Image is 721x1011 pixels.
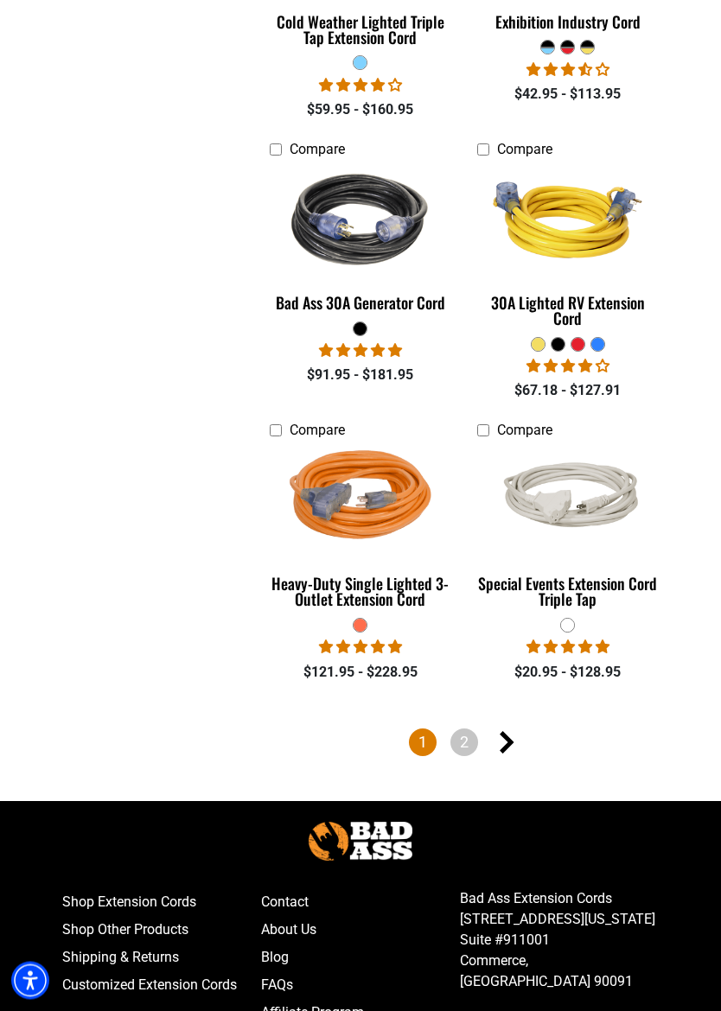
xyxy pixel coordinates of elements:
[261,944,460,972] a: Blog
[290,142,345,158] span: Compare
[319,343,402,359] span: 5.00 stars
[261,889,460,917] a: Contact
[526,639,609,656] span: 5.00 stars
[290,423,345,439] span: Compare
[269,139,452,303] img: black
[261,917,460,944] a: About Us
[319,639,402,656] span: 5.00 stars
[270,296,451,311] div: Bad Ass 30A Generator Cord
[270,366,451,386] div: $91.95 - $181.95
[477,663,659,684] div: $20.95 - $128.95
[477,381,659,402] div: $67.18 - $127.91
[62,972,261,1000] a: Customized Extension Cords
[11,962,49,1000] div: Accessibility Menu
[270,729,659,760] nav: Pagination
[477,15,659,30] div: Exhibition Industry Cord
[270,167,451,321] a: black Bad Ass 30A Generator Cord
[269,420,452,584] img: orange
[261,972,460,1000] a: FAQs
[270,448,451,618] a: orange Heavy-Duty Single Lighted 3-Outlet Extension Cord
[409,729,437,757] span: Page 1
[497,142,552,158] span: Compare
[476,139,660,303] img: yellow
[270,15,451,46] div: Cold Weather Lighted Triple Tap Extension Cord
[270,100,451,121] div: $59.95 - $160.95
[526,62,609,79] span: 3.67 stars
[492,729,520,757] a: Next page
[460,889,659,993] p: Bad Ass Extension Cords [STREET_ADDRESS][US_STATE] Suite #911001 Commerce, [GEOGRAPHIC_DATA] 90091
[319,78,402,94] span: 4.18 stars
[309,823,412,862] img: Bad Ass Extension Cords
[497,423,552,439] span: Compare
[477,85,659,105] div: $42.95 - $113.95
[477,296,659,327] div: 30A Lighted RV Extension Cord
[62,917,261,944] a: Shop Other Products
[270,663,451,684] div: $121.95 - $228.95
[450,729,478,757] a: Page 2
[62,944,261,972] a: Shipping & Returns
[476,448,660,557] img: white
[477,576,659,607] div: Special Events Extension Cord Triple Tap
[62,889,261,917] a: Shop Extension Cords
[477,448,659,618] a: white Special Events Extension Cord Triple Tap
[477,167,659,337] a: yellow 30A Lighted RV Extension Cord
[526,359,609,375] span: 4.11 stars
[270,576,451,607] div: Heavy-Duty Single Lighted 3-Outlet Extension Cord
